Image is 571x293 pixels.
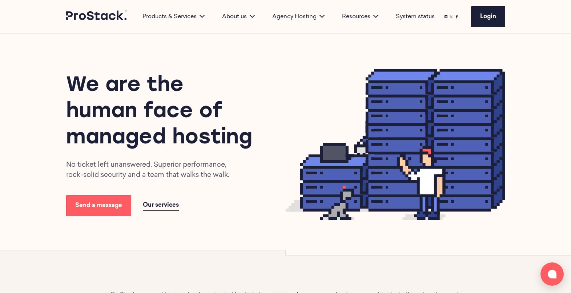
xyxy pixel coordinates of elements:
a: System status [396,12,435,21]
span: Our services [143,202,179,208]
div: Products & Services [134,12,213,21]
span: Login [480,14,496,20]
a: Prostack logo [66,11,128,23]
div: Resources [333,12,387,21]
a: Our services [143,200,179,211]
p: No ticket left unanswered. Superior performance, rock-solid security and a team that walks the walk. [66,160,240,181]
span: Send a message [75,203,122,209]
div: Agency Hosting [264,12,333,21]
h1: We are the human face of managed hosting [66,73,260,151]
a: Send a message [66,195,131,216]
a: Login [471,6,505,27]
div: About us [213,12,264,21]
button: Open chat window [540,262,564,286]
